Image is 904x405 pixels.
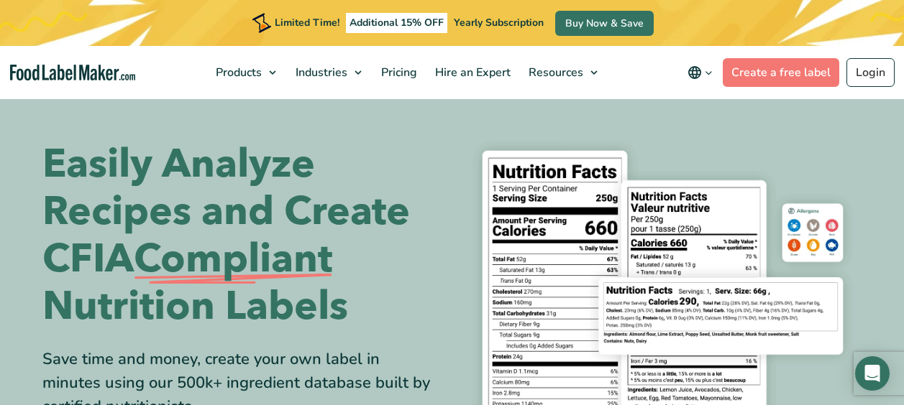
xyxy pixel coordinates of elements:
[520,46,605,99] a: Resources
[454,16,544,29] span: Yearly Subscription
[134,236,332,283] span: Compliant
[426,46,516,99] a: Hire an Expert
[346,13,447,33] span: Additional 15% OFF
[377,65,419,80] span: Pricing
[373,46,423,99] a: Pricing
[855,356,890,391] div: Open Intercom Messenger
[846,58,895,87] a: Login
[207,46,283,99] a: Products
[275,16,339,29] span: Limited Time!
[291,65,349,80] span: Industries
[287,46,369,99] a: Industries
[211,65,263,80] span: Products
[431,65,512,80] span: Hire an Expert
[723,58,839,87] a: Create a free label
[42,141,442,330] h1: Easily Analyze Recipes and Create CFIA Nutrition Labels
[555,11,654,36] a: Buy Now & Save
[524,65,585,80] span: Resources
